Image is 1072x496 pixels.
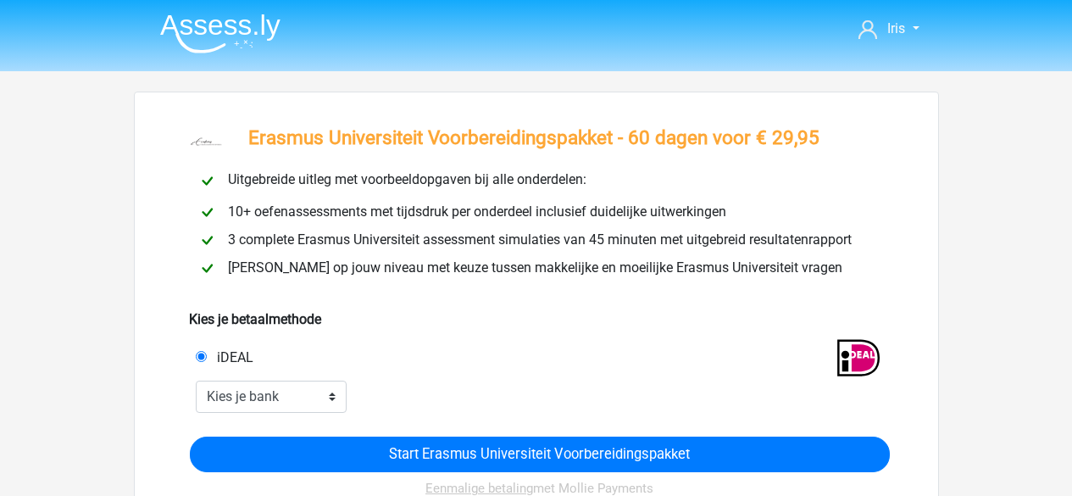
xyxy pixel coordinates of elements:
[197,170,218,192] img: checkmark
[189,311,321,327] b: Kies je betaalmethode
[221,259,849,276] span: [PERSON_NAME] op jouw niveau met keuze tussen makkelijke en moeilijke Erasmus Universiteit vragen
[425,481,533,496] u: Eenmalige betaling
[221,203,733,220] span: 10+ oefenassessments met tijdsdruk per onderdeel inclusief duidelijke uitwerkingen
[197,202,218,223] img: checkmark
[160,14,280,53] img: Assessly
[248,126,819,149] h3: Erasmus Universiteit Voorbereidingspakket - 60 dagen voor € 29,95
[221,231,858,248] span: 3 complete Erasmus Universiteit assessment simulaties van 45 minuten met uitgebreid resultatenrap...
[197,258,218,279] img: checkmark
[197,230,218,251] img: checkmark
[887,20,905,36] span: Iris
[852,19,925,39] a: Iris
[221,171,593,187] span: Uitgebreide uitleg met voorbeeldopgaven bij alle onderdelen:
[190,437,890,472] input: Start Erasmus Universiteit Voorbereidingspakket
[210,349,253,365] span: iDEAL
